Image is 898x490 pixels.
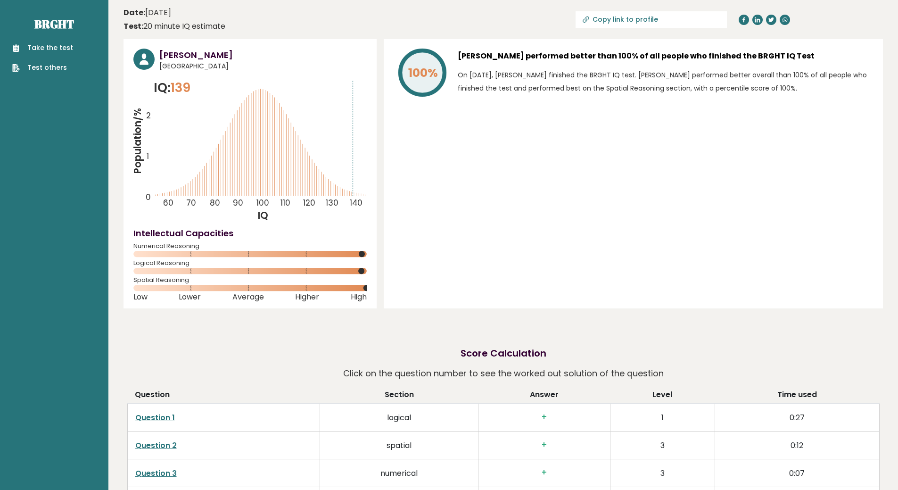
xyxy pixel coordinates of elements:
[350,197,362,208] tspan: 140
[610,404,715,432] td: 1
[256,197,269,208] tspan: 100
[133,261,367,265] span: Logical Reasoning
[610,389,715,404] th: Level
[295,295,319,299] span: Higher
[210,197,220,208] tspan: 80
[351,295,367,299] span: High
[715,404,879,432] td: 0:27
[124,21,143,32] b: Test:
[179,295,201,299] span: Lower
[159,61,367,71] span: [GEOGRAPHIC_DATA]
[486,412,602,422] h3: +
[133,227,367,240] h4: Intellectual Capacities
[34,17,74,32] a: Brght
[715,389,879,404] th: Time used
[320,432,478,459] td: spatial
[146,110,151,122] tspan: 2
[131,108,144,174] tspan: Population/%
[320,459,478,487] td: numerical
[320,389,478,404] th: Section
[610,432,715,459] td: 3
[154,78,190,97] p: IQ:
[135,440,177,451] a: Question 2
[133,278,367,282] span: Spatial Reasoning
[124,21,225,32] div: 20 minute IQ estimate
[458,49,873,64] h3: [PERSON_NAME] performed better than 100% of all people who finished the BRGHT IQ Test
[232,295,264,299] span: Average
[159,49,367,61] h3: [PERSON_NAME]
[12,43,73,53] a: Take the test
[163,197,173,208] tspan: 60
[124,7,145,18] b: Date:
[280,197,290,208] tspan: 110
[146,191,151,203] tspan: 0
[715,432,879,459] td: 0:12
[135,468,177,479] a: Question 3
[715,459,879,487] td: 0:07
[127,389,320,404] th: Question
[486,440,602,450] h3: +
[133,295,148,299] span: Low
[343,365,664,382] p: Click on the question number to see the worked out solution of the question
[233,197,243,208] tspan: 90
[135,412,175,423] a: Question 1
[610,459,715,487] td: 3
[147,150,149,162] tspan: 1
[461,346,546,360] h2: Score Calculation
[458,68,873,95] p: On [DATE], [PERSON_NAME] finished the BRGHT IQ test. [PERSON_NAME] performed better overall than ...
[486,468,602,478] h3: +
[258,209,269,222] tspan: IQ
[326,197,339,208] tspan: 130
[124,7,171,18] time: [DATE]
[12,63,73,73] a: Test others
[171,79,190,96] span: 139
[133,244,367,248] span: Numerical Reasoning
[320,404,478,432] td: logical
[408,65,438,81] tspan: 100%
[303,197,315,208] tspan: 120
[478,389,610,404] th: Answer
[186,197,196,208] tspan: 70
